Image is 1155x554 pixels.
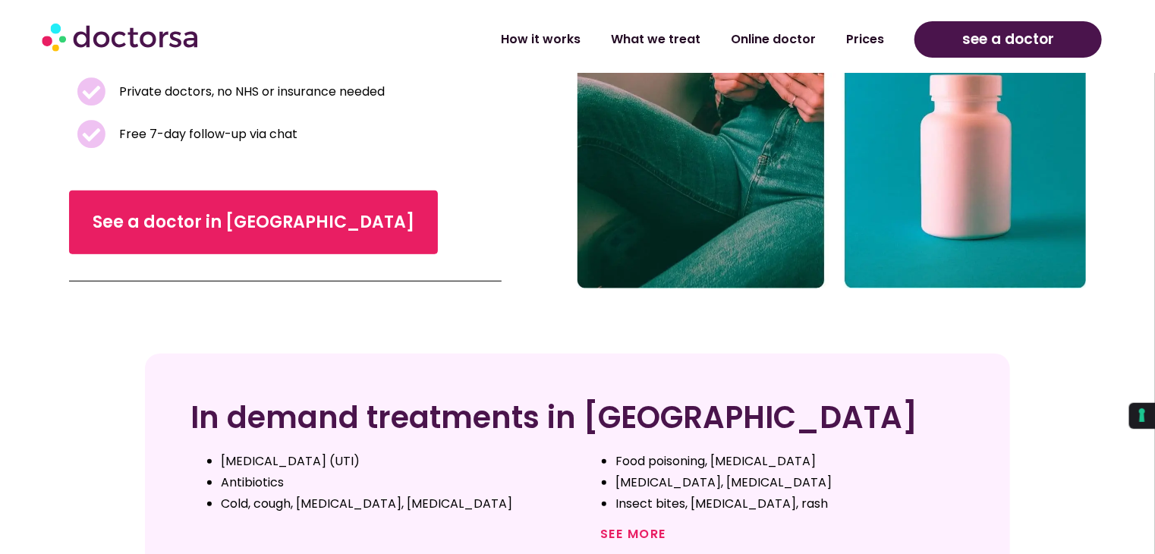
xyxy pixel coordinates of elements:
span: Free 7-day follow-up via chat [115,124,297,145]
li: Insect bites, [MEDICAL_DATA], rash [615,493,965,515]
button: Your consent preferences for tracking technologies [1129,403,1155,429]
a: See a doctor in [GEOGRAPHIC_DATA] [69,190,438,254]
a: How it works [486,22,596,57]
a: See more [600,525,666,543]
nav: Menu [304,22,899,57]
h2: In demand treatments in [GEOGRAPHIC_DATA] [190,399,965,436]
a: What we treat [596,22,716,57]
span: Private doctors, no NHS or insurance needed [115,81,385,102]
li: Cold, cough, [MEDICAL_DATA], [MEDICAL_DATA] [221,493,570,515]
a: Prices [831,22,899,57]
span: See a doctor in [GEOGRAPHIC_DATA] [93,210,414,235]
li: [MEDICAL_DATA] (UTI) [221,451,570,472]
a: Online doctor [716,22,831,57]
li: [MEDICAL_DATA], [MEDICAL_DATA] [615,472,965,493]
li: Antibiotics [221,472,570,493]
li: Food poisoning, [MEDICAL_DATA] [615,451,965,472]
span: see a doctor [962,27,1054,52]
a: see a doctor [914,21,1102,58]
